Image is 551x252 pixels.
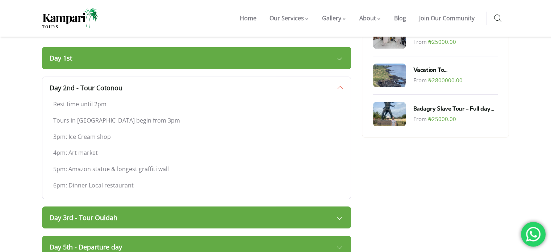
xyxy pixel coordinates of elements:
[394,14,406,22] span: Blog
[270,14,304,22] span: Our Services
[53,148,340,158] p: 4pm: Art market
[359,14,376,22] span: About
[240,14,256,22] span: Home
[413,114,426,124] label: From
[521,222,546,247] div: 'Chat
[42,8,98,28] img: Home
[428,77,431,84] span: ₦
[53,180,340,191] p: 6pm: Dinner Local restaurant
[428,115,431,123] span: ₦
[428,38,431,45] span: ₦
[373,102,406,127] img: Badagry Slave Tour - Full day tour
[413,104,498,112] a: Badagry Slave Tour - Full day tour
[53,164,340,174] p: 5pm: Amazon statue & longest graffiti wall
[413,37,426,46] label: From
[428,115,456,123] span: 25000.00
[53,115,340,126] p: Tours in [GEOGRAPHIC_DATA] begin from 3pm
[42,206,351,229] a: Day 3rd - Tour Ouidah
[53,99,340,110] p: Rest time until 2pm
[428,38,456,45] span: 25000.00
[428,77,462,84] span: 2800000.00
[413,66,498,74] a: Vacation To [GEOGRAPHIC_DATA] [DATE] - [DATE]
[42,77,351,99] a: Day 2nd - Tour Cotonou
[53,132,340,142] p: 3pm: Ice Cream shop
[42,47,351,69] a: Day 1st
[373,25,406,49] img: Lagos, Nigeria City Tour- Any 3 days of your choice
[413,75,426,85] label: From
[322,14,341,22] span: Gallery
[419,14,475,22] span: Join Our Community
[373,63,406,87] img: Vacation To Mauritius 2024 - 2025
